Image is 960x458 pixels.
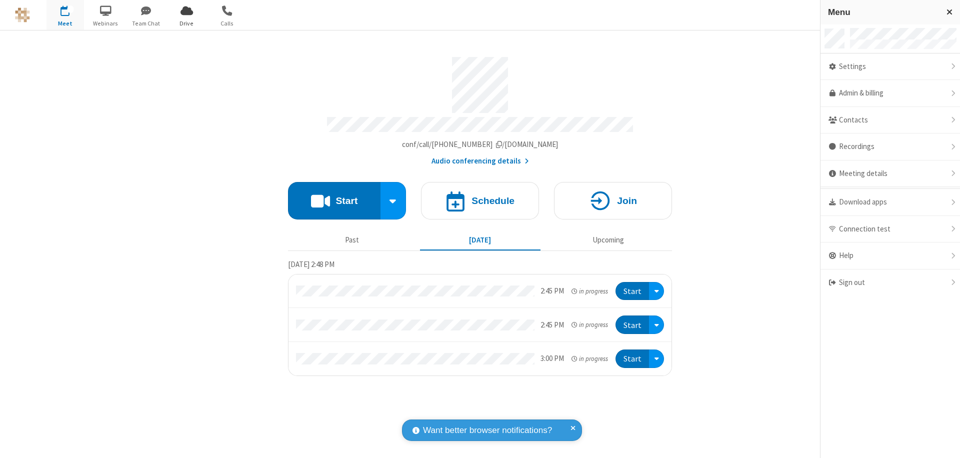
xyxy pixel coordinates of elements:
button: Copy my meeting room linkCopy my meeting room link [402,139,558,150]
section: Account details [288,49,672,167]
a: Admin & billing [820,80,960,107]
div: Start conference options [380,182,406,219]
div: Contacts [820,107,960,134]
span: Want better browser notifications? [423,424,552,437]
span: Webinars [87,19,124,28]
span: Team Chat [127,19,165,28]
div: Recordings [820,133,960,160]
div: Connection test [820,216,960,243]
div: Download apps [820,189,960,216]
button: Upcoming [548,230,668,249]
div: Open menu [649,349,664,368]
span: Calls [208,19,246,28]
div: 2:45 PM [540,285,564,297]
span: [DATE] 2:48 PM [288,259,334,269]
span: Drive [168,19,205,28]
em: in progress [571,354,608,363]
div: Sign out [820,269,960,296]
button: [DATE] [420,230,540,249]
div: Help [820,242,960,269]
section: Today's Meetings [288,258,672,376]
img: QA Selenium DO NOT DELETE OR CHANGE [15,7,30,22]
button: Start [615,315,649,334]
div: Open menu [649,282,664,300]
em: in progress [571,286,608,296]
div: 3:00 PM [540,353,564,364]
h4: Join [617,196,637,205]
span: Meet [46,19,84,28]
button: Join [554,182,672,219]
div: 3 [67,5,74,13]
h4: Start [335,196,357,205]
div: Open menu [649,315,664,334]
span: Copy my meeting room link [402,139,558,149]
h4: Schedule [471,196,514,205]
div: 2:45 PM [540,319,564,331]
div: Meeting details [820,160,960,187]
h3: Menu [828,7,937,17]
button: Start [615,349,649,368]
button: Audio conferencing details [431,155,529,167]
button: Start [615,282,649,300]
button: Schedule [421,182,539,219]
iframe: Chat [935,432,952,451]
button: Start [288,182,380,219]
button: Past [292,230,412,249]
em: in progress [571,320,608,329]
div: Settings [820,53,960,80]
